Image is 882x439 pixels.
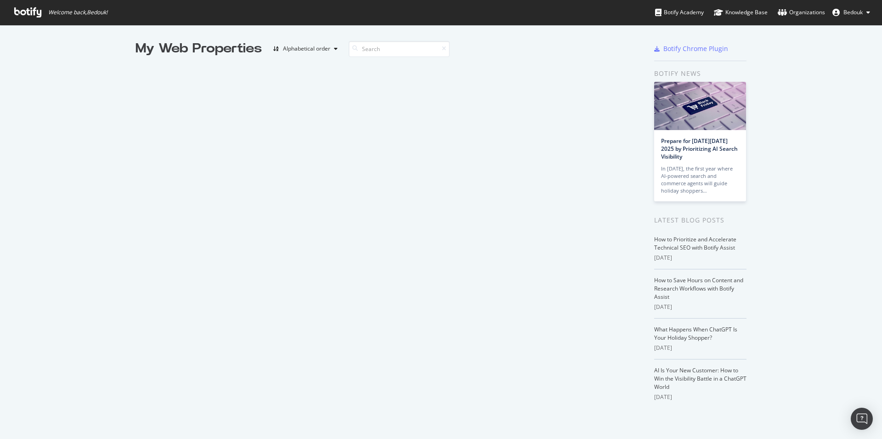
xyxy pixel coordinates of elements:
[825,5,877,20] button: Bedouk
[654,68,746,79] div: Botify news
[283,46,330,51] div: Alphabetical order
[48,9,107,16] span: Welcome back, Bedouk !
[136,40,262,58] div: My Web Properties
[654,276,743,301] a: How to Save Hours on Content and Research Workflows with Botify Assist
[654,254,746,262] div: [DATE]
[714,8,768,17] div: Knowledge Base
[655,8,704,17] div: Botify Academy
[654,344,746,352] div: [DATE]
[654,366,746,391] a: AI Is Your New Customer: How to Win the Visibility Battle in a ChatGPT World
[661,137,738,160] a: Prepare for [DATE][DATE] 2025 by Prioritizing AI Search Visibility
[654,393,746,401] div: [DATE]
[654,44,728,53] a: Botify Chrome Plugin
[654,215,746,225] div: Latest Blog Posts
[851,408,873,430] div: Open Intercom Messenger
[654,303,746,311] div: [DATE]
[661,165,739,194] div: In [DATE], the first year where AI-powered search and commerce agents will guide holiday shoppers…
[654,235,736,251] a: How to Prioritize and Accelerate Technical SEO with Botify Assist
[654,82,746,130] img: Prepare for Black Friday 2025 by Prioritizing AI Search Visibility
[843,8,863,16] span: Bedouk
[778,8,825,17] div: Organizations
[269,41,341,56] button: Alphabetical order
[349,41,450,57] input: Search
[654,325,737,342] a: What Happens When ChatGPT Is Your Holiday Shopper?
[663,44,728,53] div: Botify Chrome Plugin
